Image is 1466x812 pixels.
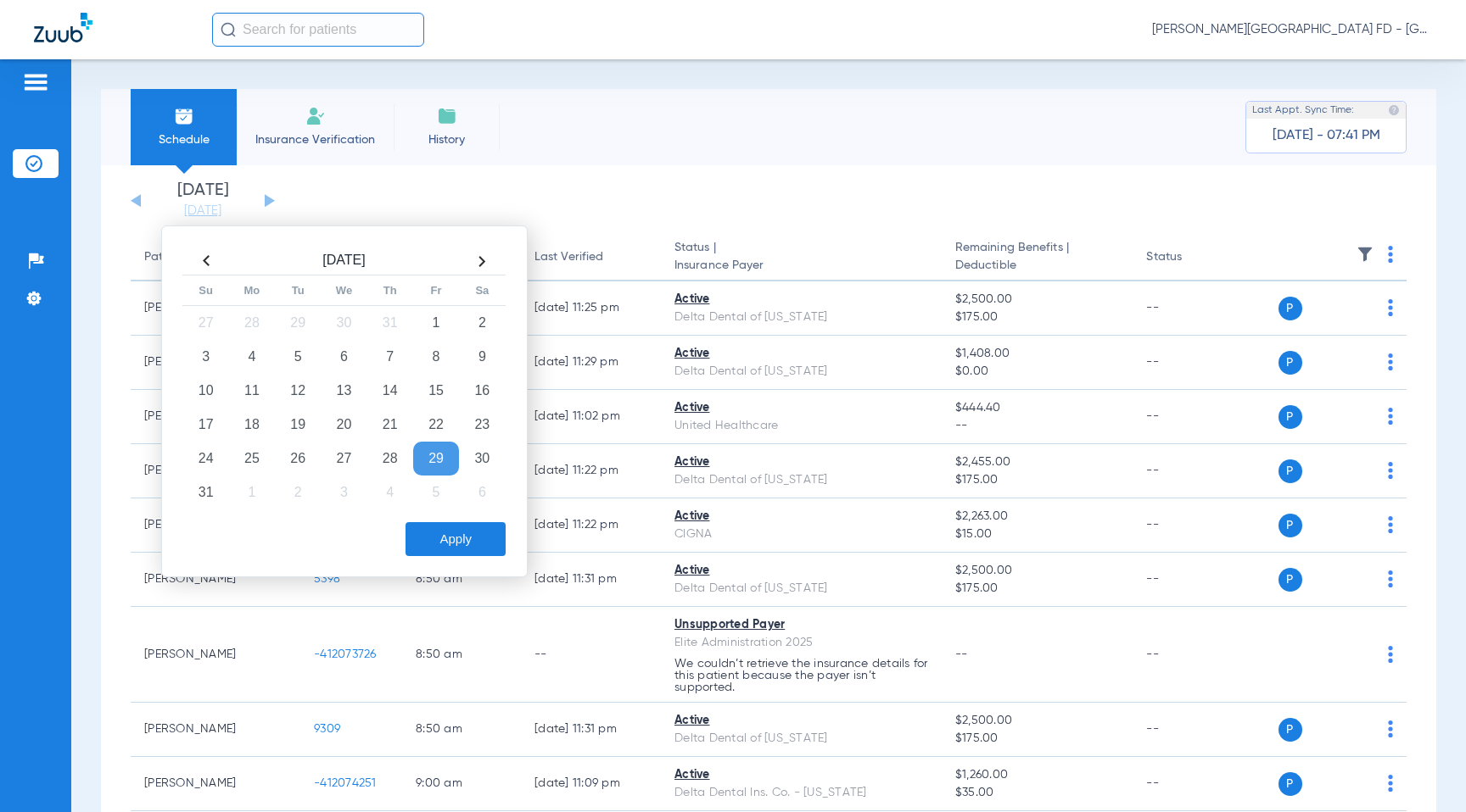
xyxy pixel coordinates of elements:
[221,22,236,37] img: Search Icon
[521,444,661,498] td: [DATE] 11:22 PM
[314,573,340,585] span: 5398
[1279,772,1302,796] span: P
[674,309,928,326] div: Delta Dental of [US_STATE]
[1279,514,1302,537] span: P
[1279,459,1302,483] span: P
[1133,234,1247,281] th: Status
[674,417,928,435] div: United Healthcare
[402,757,521,811] td: 9:00 AM
[1133,607,1247,703] td: --
[229,247,459,275] th: [DATE]
[534,248,603,266] div: Last Verified
[22,72,49,92] img: hamburger-icon
[144,248,219,266] div: Patient Name
[1279,297,1302,320] span: P
[534,248,647,266] div: Last Verified
[1279,568,1302,592] span: P
[1388,646,1393,663] img: group-dot-blue.svg
[674,784,928,802] div: Delta Dental Ins. Co. - [US_STATE]
[1388,462,1393,479] img: group-dot-blue.svg
[955,648,968,660] span: --
[1388,570,1393,587] img: group-dot-blue.svg
[674,616,928,634] div: Unsupported Payer
[152,203,254,220] a: [DATE]
[674,526,928,543] div: CIGNA
[1388,353,1393,370] img: group-dot-blue.svg
[955,257,1120,275] span: Deductible
[955,526,1120,543] span: $15.00
[212,13,424,47] input: Search for patients
[955,712,1120,730] span: $2,500.00
[955,453,1120,471] span: $2,455.00
[521,336,661,390] td: [DATE] 11:29 PM
[955,363,1120,381] span: $0.00
[1388,720,1393,737] img: group-dot-blue.svg
[674,363,928,381] div: Delta Dental of [US_STATE]
[521,703,661,757] td: [DATE] 11:31 PM
[955,784,1120,802] span: $35.00
[1273,127,1380,144] span: [DATE] - 07:41 PM
[955,345,1120,363] span: $1,408.00
[249,131,381,148] span: Insurance Verification
[1133,281,1247,336] td: --
[674,257,928,275] span: Insurance Payer
[674,730,928,748] div: Delta Dental of [US_STATE]
[1388,775,1393,792] img: group-dot-blue.svg
[955,508,1120,526] span: $2,263.00
[402,553,521,607] td: 8:50 AM
[674,634,928,652] div: Elite Administration 2025
[521,390,661,444] td: [DATE] 11:02 PM
[674,508,928,526] div: Active
[402,703,521,757] td: 8:50 AM
[144,248,287,266] div: Patient Name
[1279,351,1302,375] span: P
[955,399,1120,417] span: $444.40
[674,712,928,730] div: Active
[661,234,942,281] th: Status |
[314,723,340,735] span: 9309
[674,471,928,489] div: Delta Dental of [US_STATE]
[1152,21,1432,38] span: [PERSON_NAME][GEOGRAPHIC_DATA] FD - [GEOGRAPHIC_DATA] Family Dentistry
[1133,498,1247,553] td: --
[521,757,661,811] td: [DATE] 11:09 PM
[1388,408,1393,425] img: group-dot-blue.svg
[521,553,661,607] td: [DATE] 11:31 PM
[955,730,1120,748] span: $175.00
[955,417,1120,435] span: --
[131,703,300,757] td: [PERSON_NAME]
[674,453,928,471] div: Active
[131,757,300,811] td: [PERSON_NAME]
[674,399,928,417] div: Active
[131,553,300,607] td: [PERSON_NAME]
[674,658,928,693] p: We couldn’t retrieve the insurance details for this patient because the payer isn’t supported.
[942,234,1133,281] th: Remaining Benefits |
[143,131,224,148] span: Schedule
[314,648,377,660] span: -412073726
[955,580,1120,598] span: $175.00
[521,607,661,703] td: --
[1388,104,1400,116] img: last sync help info
[955,471,1120,489] span: $175.00
[955,766,1120,784] span: $1,260.00
[1133,444,1247,498] td: --
[1279,718,1302,742] span: P
[1133,553,1247,607] td: --
[1133,336,1247,390] td: --
[674,345,928,363] div: Active
[674,580,928,598] div: Delta Dental of [US_STATE]
[314,777,377,789] span: -412074251
[305,106,326,126] img: Manual Insurance Verification
[955,309,1120,326] span: $175.00
[34,13,92,42] img: Zuub Logo
[131,607,300,703] td: [PERSON_NAME]
[674,766,928,784] div: Active
[955,562,1120,580] span: $2,500.00
[1133,757,1247,811] td: --
[1388,246,1393,263] img: group-dot-blue.svg
[674,291,928,309] div: Active
[1388,516,1393,533] img: group-dot-blue.svg
[1252,102,1354,119] span: Last Appt. Sync Time:
[521,281,661,336] td: [DATE] 11:25 PM
[955,291,1120,309] span: $2,500.00
[1279,405,1302,429] span: P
